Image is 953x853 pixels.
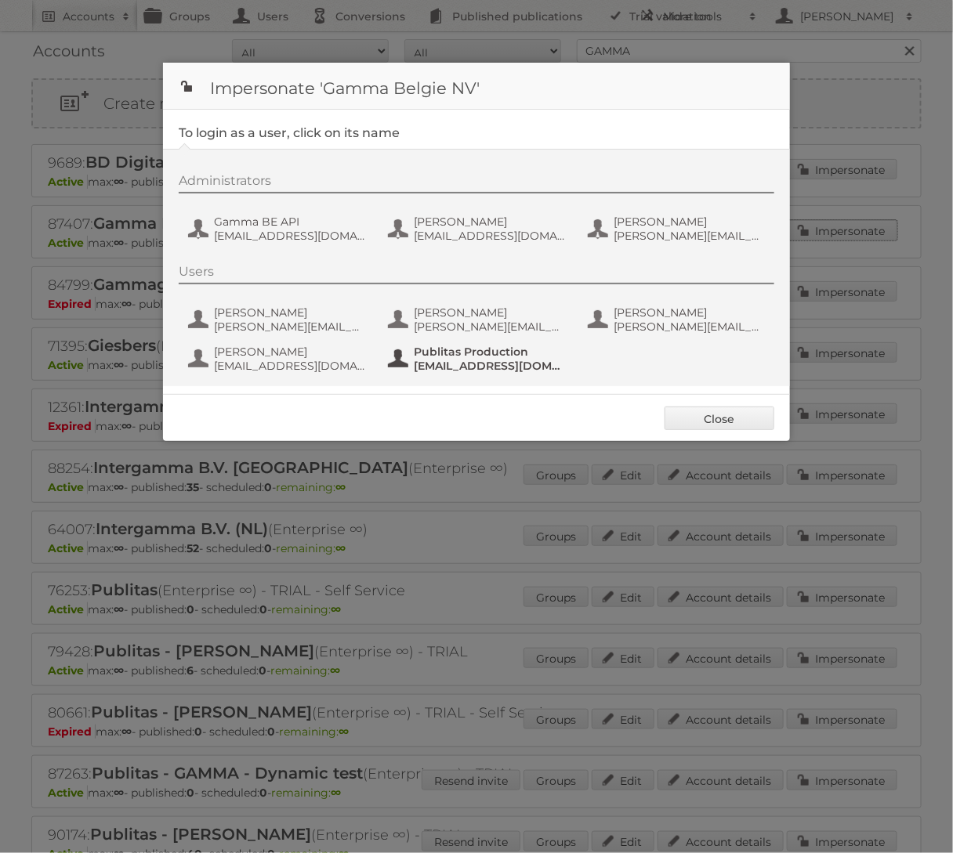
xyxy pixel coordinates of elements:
button: [PERSON_NAME] [EMAIL_ADDRESS][DOMAIN_NAME] [386,213,571,244]
span: Gamma BE API [214,215,366,229]
span: [PERSON_NAME] [614,305,766,320]
span: [EMAIL_ADDRESS][DOMAIN_NAME] [414,359,566,373]
span: [PERSON_NAME][EMAIL_ADDRESS][DOMAIN_NAME] [614,320,766,334]
span: [PERSON_NAME][EMAIL_ADDRESS][DOMAIN_NAME] [414,320,566,334]
button: [PERSON_NAME] [PERSON_NAME][EMAIL_ADDRESS][DOMAIN_NAME] [586,304,770,335]
a: Close [665,407,774,430]
span: [PERSON_NAME] [414,305,566,320]
span: Publitas Production [414,345,566,359]
span: [EMAIL_ADDRESS][DOMAIN_NAME] [214,229,366,243]
button: [PERSON_NAME] [PERSON_NAME][EMAIL_ADDRESS][DOMAIN_NAME] [586,213,770,244]
span: [EMAIL_ADDRESS][DOMAIN_NAME] [414,229,566,243]
div: Administrators [179,173,774,193]
span: [PERSON_NAME][EMAIL_ADDRESS][DOMAIN_NAME] [214,320,366,334]
span: [PERSON_NAME][EMAIL_ADDRESS][DOMAIN_NAME] [614,229,766,243]
button: Gamma BE API [EMAIL_ADDRESS][DOMAIN_NAME] [187,213,371,244]
button: [PERSON_NAME] [PERSON_NAME][EMAIL_ADDRESS][DOMAIN_NAME] [386,304,571,335]
span: [PERSON_NAME] [214,305,366,320]
div: Users [179,264,774,284]
button: [PERSON_NAME] [PERSON_NAME][EMAIL_ADDRESS][DOMAIN_NAME] [187,304,371,335]
button: Publitas Production [EMAIL_ADDRESS][DOMAIN_NAME] [386,343,571,374]
span: [PERSON_NAME] [214,345,366,359]
h1: Impersonate 'Gamma Belgie NV' [163,63,790,110]
span: [EMAIL_ADDRESS][DOMAIN_NAME] [214,359,366,373]
button: [PERSON_NAME] [EMAIL_ADDRESS][DOMAIN_NAME] [187,343,371,374]
span: [PERSON_NAME] [414,215,566,229]
legend: To login as a user, click on its name [179,125,400,140]
span: [PERSON_NAME] [614,215,766,229]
